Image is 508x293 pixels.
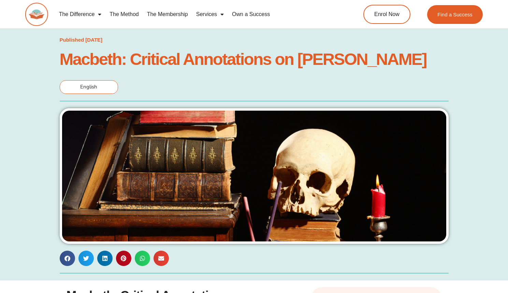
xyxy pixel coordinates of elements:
a: Find a Success [427,5,483,24]
a: The Method [105,6,143,22]
span: Find a Success [437,12,473,17]
a: Published [DATE] [60,35,103,45]
a: The Difference [55,6,106,22]
div: Share on whatsapp [135,251,150,266]
nav: Menu [55,6,337,22]
div: Share on facebook [60,251,75,266]
div: Share on linkedin [97,251,113,266]
div: Share on twitter [78,251,94,266]
a: Services [192,6,228,22]
div: Share on pinterest [116,251,131,266]
img: Macbeth Annotations [60,108,449,244]
a: Own a Success [228,6,274,22]
span: Enrol Now [374,12,400,17]
a: The Membership [143,6,192,22]
time: [DATE] [85,37,102,43]
div: Share on email [154,251,169,266]
span: Published [60,37,84,43]
h1: Macbeth: Critical Annotations on [PERSON_NAME] [60,52,449,67]
span: English [80,83,97,90]
a: Enrol Now [363,5,410,24]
